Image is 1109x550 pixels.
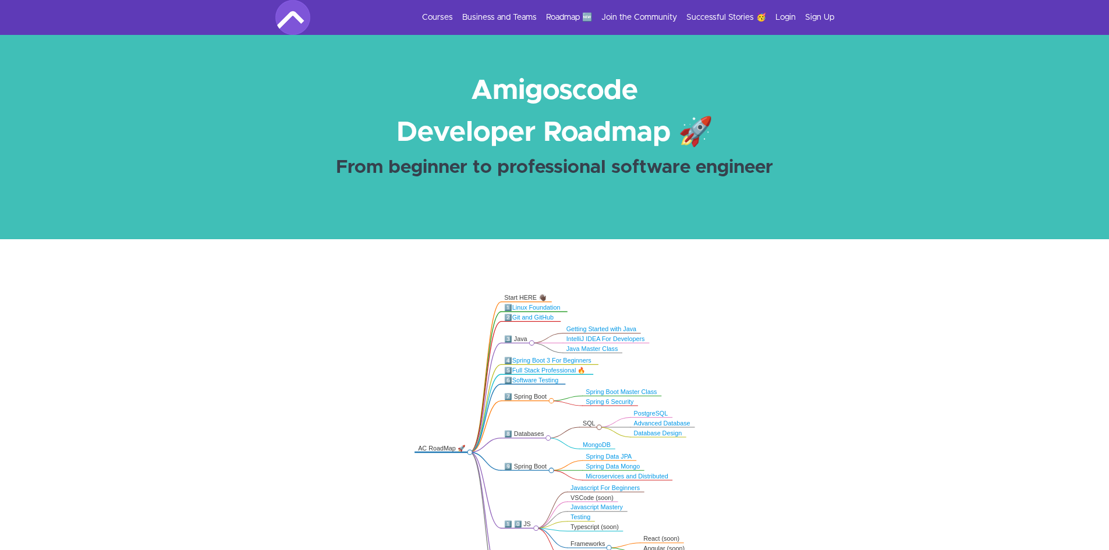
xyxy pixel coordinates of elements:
a: Spring Data JPA [586,453,632,460]
a: Sign Up [805,12,834,23]
div: 8️⃣ Databases [504,430,545,438]
div: Typescript (soon) [571,523,619,531]
div: 4️⃣ [504,357,594,364]
div: React (soon) [643,535,680,542]
a: Microservices and Distributed [586,473,668,479]
a: Login [775,12,796,23]
div: 2️⃣ [504,314,557,321]
a: Roadmap 🆕 [546,12,592,23]
div: SQL [583,420,596,427]
a: Getting Started with Java [566,326,636,332]
a: Database Design [634,430,682,436]
div: 1️⃣ 0️⃣ JS [504,520,533,528]
a: Business and Teams [462,12,537,23]
a: MongoDB [583,441,611,448]
a: Git and GitHub [512,314,554,321]
strong: Amigoscode [471,77,638,105]
a: Java Master Class [566,345,618,352]
a: Testing [571,514,590,520]
a: PostgreSQL [634,410,668,416]
div: Start HERE 👋🏿 [504,294,548,301]
a: Linux Foundation [512,304,561,311]
strong: Developer Roadmap 🚀 [396,119,713,147]
div: 9️⃣ Spring Boot [504,463,548,470]
a: Courses [422,12,453,23]
a: Spring 6 Security [586,398,633,404]
div: 6️⃣ [504,377,561,384]
a: Spring Data Mongo [586,463,640,469]
a: Javascript Mastery [571,504,623,510]
a: Join the Community [601,12,677,23]
a: Successful Stories 🥳 [686,12,766,23]
div: Frameworks [571,540,606,548]
div: VSCode (soon) [571,494,614,502]
a: Spring Boot 3 For Beginners [512,357,591,364]
a: Javascript For Beginners [571,484,640,491]
div: AC RoadMap 🚀 [418,445,466,452]
a: IntelliJ IDEA For Developers [566,336,645,342]
div: 3️⃣ Java [504,335,529,343]
div: 5️⃣ [504,367,589,374]
div: 1️⃣ [504,304,564,311]
div: 7️⃣ Spring Boot [504,393,548,400]
a: Advanced Database [634,420,690,426]
a: Full Stack Professional 🔥 [512,367,586,373]
a: Software Testing [512,377,558,383]
a: Spring Boot Master Class [586,388,657,395]
strong: From beginner to professional software engineer [336,158,773,177]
